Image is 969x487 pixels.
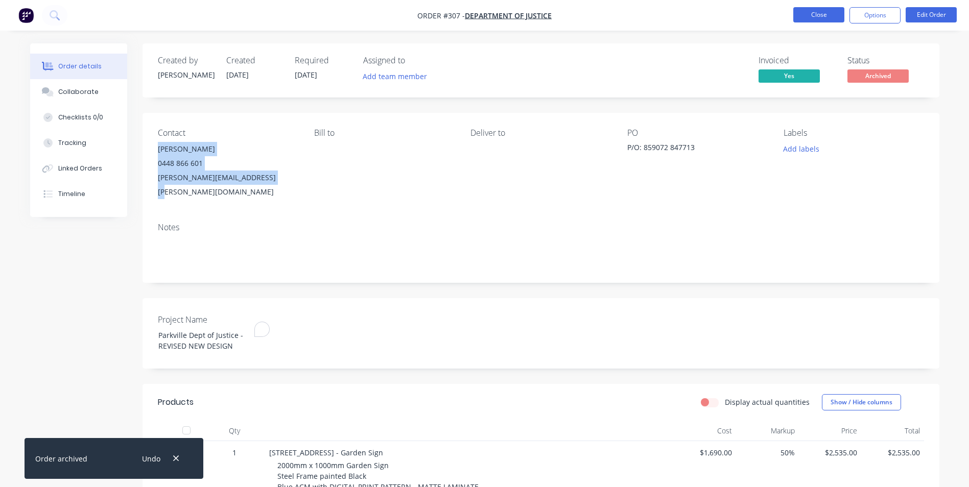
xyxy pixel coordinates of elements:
[226,56,282,65] div: Created
[363,69,433,83] button: Add team member
[158,142,298,156] div: [PERSON_NAME]
[158,56,214,65] div: Created by
[158,171,298,199] div: [PERSON_NAME][EMAIL_ADDRESS][PERSON_NAME][DOMAIN_NAME]
[314,128,454,138] div: Bill to
[58,189,85,199] div: Timeline
[30,54,127,79] button: Order details
[759,69,820,82] span: Yes
[35,453,87,464] div: Order archived
[58,62,102,71] div: Order details
[822,394,901,410] button: Show / Hide columns
[470,128,610,138] div: Deliver to
[740,447,795,458] span: 50%
[269,448,383,457] span: [STREET_ADDRESS] - Garden Sign
[725,397,810,407] label: Display actual quantities
[136,452,166,466] button: Undo
[226,70,249,80] span: [DATE]
[847,69,909,82] span: Archived
[158,313,286,326] label: Project Name
[232,447,237,458] span: 1
[30,105,127,130] button: Checklists 0/0
[861,421,924,441] div: Total
[158,156,298,171] div: 0448 866 601
[30,156,127,181] button: Linked Orders
[295,70,317,80] span: [DATE]
[847,56,924,65] div: Status
[58,164,102,173] div: Linked Orders
[906,7,957,22] button: Edit Order
[158,142,298,199] div: [PERSON_NAME]0448 866 601[PERSON_NAME][EMAIL_ADDRESS][PERSON_NAME][DOMAIN_NAME]
[357,69,432,83] button: Add team member
[363,56,465,65] div: Assigned to
[204,421,265,441] div: Qty
[759,56,835,65] div: Invoiced
[799,421,862,441] div: Price
[674,421,737,441] div: Cost
[417,11,465,20] span: Order #307 -
[865,447,920,458] span: $2,535.00
[158,128,298,138] div: Contact
[465,11,552,20] a: Department of Justice
[627,142,755,156] div: P/O: 859072 847713
[295,56,351,65] div: Required
[158,396,194,408] div: Products
[784,128,924,138] div: Labels
[627,128,767,138] div: PO
[678,447,732,458] span: $1,690.00
[849,7,901,23] button: Options
[58,113,103,122] div: Checklists 0/0
[30,130,127,156] button: Tracking
[58,87,99,96] div: Collaborate
[158,223,924,232] div: Notes
[30,79,127,105] button: Collaborate
[803,447,858,458] span: $2,535.00
[158,69,214,80] div: [PERSON_NAME]
[736,421,799,441] div: Markup
[18,8,34,23] img: Factory
[30,181,127,207] button: Timeline
[778,142,825,156] button: Add labels
[150,328,278,353] div: To enrich screen reader interactions, please activate Accessibility in Grammarly extension settings
[793,7,844,22] button: Close
[58,138,86,148] div: Tracking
